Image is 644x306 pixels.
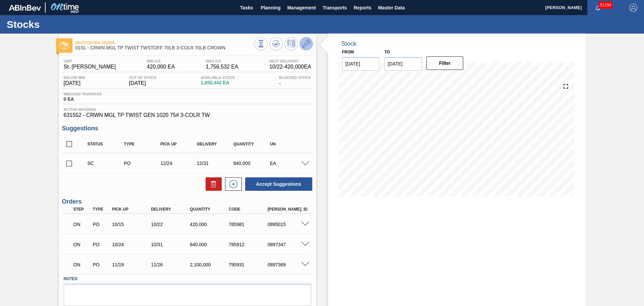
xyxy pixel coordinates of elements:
div: UN [268,142,309,146]
div: 840,000 [188,242,232,247]
div: Suggestion Created [86,161,126,166]
span: Out Of Stock [129,76,157,80]
span: Negotiating Order [75,41,254,45]
label: Notes [64,274,311,284]
span: Planning [261,4,280,12]
div: [PERSON_NAME]. ID [266,207,310,212]
span: 10/22 - 420,000 EA [269,64,311,70]
div: EA [268,161,309,166]
span: [DATE] [64,80,85,86]
div: 10/31/2025 [149,242,193,247]
div: 12/31/2025 [195,161,236,166]
span: Inbound Transfer [64,92,102,96]
div: 10/22/2025 [149,222,193,227]
div: 795931 [227,262,271,267]
input: mm/dd/yyyy [342,57,379,71]
label: From [342,50,354,54]
div: Quantity [232,142,272,146]
div: 0897347 [266,242,310,247]
img: Logout [629,4,637,12]
span: Master Data [378,4,405,12]
div: Quantity [188,207,232,212]
button: Schedule Inventory [284,37,298,50]
div: Purchase order [91,242,111,247]
span: Next Delivery [269,59,311,63]
button: Update Chart [269,37,283,50]
div: 10/15/2025 [110,222,154,227]
span: 631552 - CRWN MGL TP TWIST GEN 1020 75# 3-COLR TW [64,112,311,118]
div: 11/26/2025 [149,262,193,267]
span: Below Min [64,76,85,80]
span: 1,756,532 EA [206,64,238,70]
span: [DATE] [129,80,157,86]
span: Management [287,4,316,12]
h3: Suggestions [62,125,313,132]
div: Negotiating Order [72,237,92,252]
input: mm/dd/yyyy [384,57,422,71]
div: 795912 [227,242,271,247]
span: Tasks [239,4,254,12]
span: 51294 [599,1,612,9]
div: 785981 [227,222,271,227]
span: 0 EA [64,97,102,102]
div: New suggestion [222,177,242,191]
div: 420,000 [188,222,232,227]
div: - [277,76,313,86]
div: 0897369 [266,262,310,267]
div: Purchase order [122,161,163,166]
div: Type [122,142,163,146]
span: MAX S.P. [206,59,238,63]
span: St. [PERSON_NAME] [64,64,116,70]
span: Reports [354,4,371,12]
button: Filter [426,56,464,70]
div: Status [86,142,126,146]
label: to [384,50,390,54]
button: Notifications [587,3,609,12]
div: Negotiating Order [72,217,92,232]
div: Pick up [159,142,199,146]
span: Active Material [64,107,311,112]
span: Blocked Stock [279,76,311,80]
span: MIN S.P. [147,59,175,63]
div: 0895015 [266,222,310,227]
div: Delivery [149,207,193,212]
span: 1,655,442 EA [201,80,235,85]
div: 840,000 [232,161,272,166]
p: ON [73,262,90,267]
div: Code [227,207,271,212]
p: ON [73,222,90,227]
div: Negotiating Order [72,257,92,272]
div: Step [72,207,92,212]
p: ON [73,242,90,247]
div: Pick up [110,207,154,212]
div: Purchase order [91,222,111,227]
span: Unit [64,59,116,63]
span: Available Stock [201,76,235,80]
h3: Orders [62,198,313,205]
span: Transports [323,4,347,12]
button: Accept Suggestions [245,177,312,191]
img: Ícone [60,41,68,50]
div: 2,100,000 [188,262,232,267]
h1: Stocks [7,20,126,28]
div: Stock [341,40,357,47]
span: 01SL - CRWN MGL TP TWIST TWSTOFF 70LB 3-COLR 70LB CROWN [75,45,254,50]
div: Delivery [195,142,236,146]
div: 11/19/2025 [110,262,154,267]
div: Accept Suggestions [242,177,313,191]
span: 420,000 EA [147,64,175,70]
div: Purchase order [91,262,111,267]
button: Stocks Overview [254,37,268,50]
div: Type [91,207,111,212]
div: Delete Suggestions [202,177,222,191]
div: 12/24/2025 [159,161,199,166]
div: 10/24/2025 [110,242,154,247]
button: Go to Master Data / General [300,37,313,50]
img: TNhmsLtSVTkK8tSr43FrP2fwEKptu5GPRR3wAAAABJRU5ErkJggg== [9,5,41,11]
